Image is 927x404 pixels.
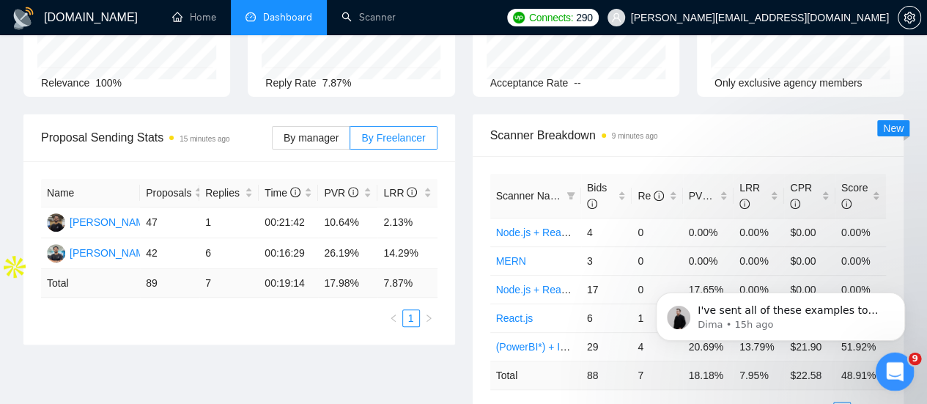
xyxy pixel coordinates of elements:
[529,10,573,26] span: Connects:
[784,361,835,389] td: $ 22.58
[389,314,398,323] span: left
[265,77,316,89] span: Reply Rate
[739,199,750,209] span: info-circle
[318,207,377,238] td: 10.64%
[496,312,533,324] a: React.js
[632,218,682,246] td: 0
[420,309,437,327] button: right
[496,190,564,202] span: Scanner Name
[290,187,300,197] span: info-circle
[689,190,723,202] span: PVR
[898,12,920,23] span: setting
[835,218,886,246] td: 0.00%
[581,361,632,389] td: 88
[581,275,632,304] td: 17
[12,7,35,30] img: logo
[259,207,318,238] td: 00:21:42
[95,77,122,89] span: 100%
[265,187,300,199] span: Time
[41,179,140,207] th: Name
[180,135,229,143] time: 15 minutes ago
[632,275,682,304] td: 0
[790,199,800,209] span: info-circle
[784,218,835,246] td: $0.00
[739,182,760,210] span: LRR
[734,218,784,246] td: 0.00%
[41,269,140,298] td: Total
[146,185,191,201] span: Proposals
[841,199,852,209] span: info-circle
[909,353,922,366] span: 9
[898,6,921,29] button: setting
[581,304,632,332] td: 6
[496,341,614,353] a: (PowerBI*) + Intermediate
[876,353,915,392] iframe: Intercom live chat
[612,132,658,140] time: 9 minutes ago
[574,77,580,89] span: --
[841,182,868,210] span: Score
[683,361,734,389] td: 18.18 %
[322,77,352,89] span: 7.87%
[64,56,253,70] p: Message from Dima, sent 15h ago
[318,269,377,298] td: 17.98 %
[259,269,318,298] td: 00:19:14
[420,309,437,327] li: Next Page
[403,310,419,326] a: 1
[245,12,256,22] span: dashboard
[611,12,621,23] span: user
[199,269,259,298] td: 7
[41,77,89,89] span: Relevance
[377,207,437,238] td: 2.13%
[64,43,249,171] span: I've sent all of these examples to our dev team for the investigation - for now, I see that these...
[424,314,433,323] span: right
[576,10,592,26] span: 290
[490,126,887,144] span: Scanner Breakdown
[402,309,420,327] li: 1
[47,216,154,227] a: MJ[PERSON_NAME]
[140,179,199,207] th: Proposals
[377,269,437,298] td: 7.87 %
[587,199,597,209] span: info-circle
[70,214,154,230] div: [PERSON_NAME]
[348,187,358,197] span: info-circle
[632,361,682,389] td: 7
[496,284,619,295] a: Node.js + React.js (Expert)
[324,187,358,199] span: PVR
[835,361,886,389] td: 48.91 %
[513,12,525,23] img: upwork-logo.png
[361,132,425,144] span: By Freelancer
[587,182,607,210] span: Bids
[883,122,904,134] span: New
[654,191,664,201] span: info-circle
[496,227,682,238] a: Node.js + React.js (Entry + Intermediate)
[199,179,259,207] th: Replies
[140,207,199,238] td: 47
[263,11,312,23] span: Dashboard
[638,190,664,202] span: Re
[898,12,921,23] a: setting
[407,187,417,197] span: info-circle
[712,191,723,201] span: info-circle
[632,304,682,332] td: 1
[172,11,216,23] a: homeHome
[140,269,199,298] td: 89
[790,182,812,210] span: CPR
[47,213,65,232] img: MJ
[634,262,927,364] iframe: Intercom notifications message
[41,128,272,147] span: Proposal Sending Stats
[385,309,402,327] li: Previous Page
[383,187,417,199] span: LRR
[284,132,339,144] span: By manager
[341,11,396,23] a: searchScanner
[564,185,578,207] span: filter
[385,309,402,327] button: left
[581,218,632,246] td: 4
[490,361,581,389] td: Total
[205,185,242,201] span: Replies
[683,218,734,246] td: 0.00%
[714,77,863,89] span: Only exclusive agency members
[734,361,784,389] td: 7.95 %
[490,77,569,89] span: Acceptance Rate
